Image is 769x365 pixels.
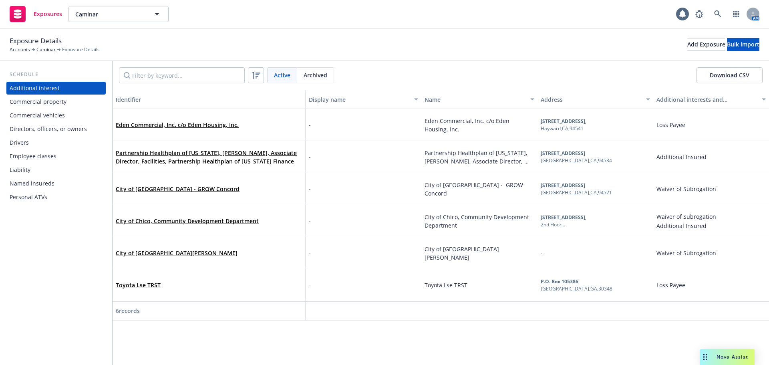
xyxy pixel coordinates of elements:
div: Commercial vehicles [10,109,65,122]
span: City of [GEOGRAPHIC_DATA][PERSON_NAME] [425,245,499,261]
span: Additional Insured [656,222,716,230]
button: Display name [306,90,421,109]
a: Accounts [10,46,30,53]
b: [STREET_ADDRESS], [541,214,586,221]
a: Personal ATVs [6,191,106,204]
b: [STREET_ADDRESS] [541,182,585,189]
button: Additional interests and endorsements applied [653,90,769,109]
div: Bulk import [727,38,759,50]
a: Report a Bug [691,6,707,22]
span: - [309,185,311,193]
button: Download CSV [697,67,763,83]
div: [GEOGRAPHIC_DATA] , CA , 94534 [541,157,612,164]
div: Additional interests and endorsements applied [656,95,757,104]
a: Partnership Healthplan of [US_STATE], [PERSON_NAME], Associate Director, Facilities, Partnership ... [116,149,297,165]
a: Commercial vehicles [6,109,106,122]
a: City of Chico, Community Development Department [116,217,259,225]
span: City of [GEOGRAPHIC_DATA] - GROW Concord [425,181,525,197]
span: - [309,121,311,129]
button: Name [421,90,537,109]
span: - [541,249,543,257]
a: Caminar [36,46,56,53]
span: Exposure Details [10,36,62,46]
a: Employee classes [6,150,106,163]
span: Partnership Healthplan of [US_STATE], [PERSON_NAME], Associate Director, Facilities, Partnership ... [425,149,529,182]
div: Commercial property [10,95,66,108]
div: 2nd Floor [541,221,586,228]
a: Switch app [728,6,744,22]
div: Liability [10,163,30,176]
span: Loss Payee [656,121,685,129]
button: Identifier [113,90,306,109]
a: Exposures [6,3,65,25]
b: P.O. Box 105386 [541,278,578,285]
button: Bulk import [727,38,759,51]
div: Schedule [6,71,106,79]
span: Loss Payee [656,281,685,289]
span: Partnership Healthplan of [US_STATE], [PERSON_NAME], Associate Director, Facilities, Partnership ... [116,149,302,165]
a: City of [GEOGRAPHIC_DATA][PERSON_NAME] [116,249,238,257]
div: [GEOGRAPHIC_DATA] , GA , 30348 [541,285,612,292]
div: Drag to move [700,349,710,365]
div: Address [541,95,641,104]
div: Display name [309,95,409,104]
span: - [309,217,311,225]
a: Liability [6,163,106,176]
button: Add Exposure [687,38,725,51]
div: Hayward , CA , 94541 [541,125,586,132]
span: Archived [304,71,327,79]
button: Nova Assist [700,349,755,365]
a: Search [710,6,726,22]
a: Directors, officers, or owners [6,123,106,135]
div: Name [425,95,525,104]
a: Named insureds [6,177,106,190]
b: [STREET_ADDRESS] [541,150,585,157]
span: - [309,281,311,289]
span: Waiver of Subrogation [656,212,716,221]
span: City of Chico, Community Development Department [425,213,531,229]
span: Exposures [34,11,62,17]
a: Commercial property [6,95,106,108]
span: Eden Commercial, Inc. c/o Eden Housing, Inc. [425,117,511,133]
a: Toyota Lse TRST [116,281,161,289]
span: 6 records [116,307,140,315]
span: Active [274,71,290,79]
a: City of [GEOGRAPHIC_DATA] - GROW Concord [116,185,240,193]
span: Additional Insured [656,153,707,161]
span: Waiver of Subrogation [656,185,716,193]
span: - [309,153,311,161]
div: Add Exposure [687,38,725,50]
button: Caminar [68,6,169,22]
b: [STREET_ADDRESS], [541,118,586,125]
a: Additional interest [6,82,106,95]
span: Nova Assist [717,353,748,360]
button: Address [537,90,653,109]
div: Identifier [116,95,302,104]
span: Exposure Details [62,46,100,53]
span: Caminar [75,10,145,18]
div: Personal ATVs [10,191,47,204]
div: Employee classes [10,150,56,163]
div: Drivers [10,136,29,149]
span: Waiver of Subrogation [656,249,716,257]
div: [GEOGRAPHIC_DATA] , CA , 94521 [541,189,612,196]
span: Toyota Lse TRST [425,281,467,289]
div: Directors, officers, or owners [10,123,87,135]
div: Named insureds [10,177,54,190]
input: Filter by keyword... [119,67,245,83]
a: Eden Commercial, Inc. c/o Eden Housing, Inc. [116,121,239,129]
span: - [309,249,311,257]
a: Drivers [6,136,106,149]
div: Additional interest [10,82,60,95]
